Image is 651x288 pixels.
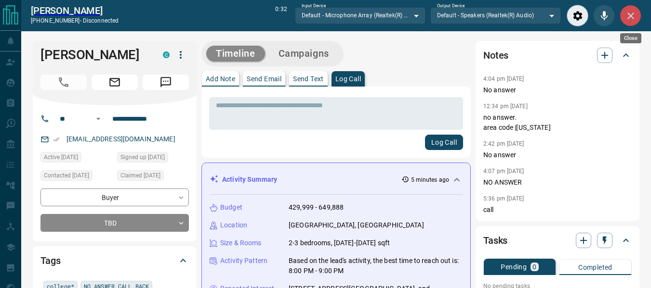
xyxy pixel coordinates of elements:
a: [PERSON_NAME] [31,5,119,16]
label: Output Device [437,3,465,9]
p: No answer [483,85,632,95]
h2: Notes [483,48,508,63]
div: Default - Speakers (Realtek(R) Audio) [430,7,561,24]
p: 5:36 pm [DATE] [483,195,524,202]
p: 4:07 pm [DATE] [483,168,524,175]
p: Size & Rooms [220,238,262,248]
p: Budget [220,202,242,213]
p: Activity Pattern [220,256,267,266]
div: Activity Summary5 minutes ago [210,171,463,188]
p: 429,999 - 649,888 [289,202,344,213]
p: Add Note [206,75,235,82]
span: Claimed [DATE] [120,171,160,180]
div: Buyer [40,188,189,206]
p: 5 minutes ago [411,175,449,184]
p: 0 [532,263,536,270]
p: [GEOGRAPHIC_DATA], [GEOGRAPHIC_DATA] [289,220,424,230]
div: Close [620,33,641,43]
p: Pending [501,263,527,270]
h2: Tasks [483,233,507,248]
div: Default - Microphone Array (Realtek(R) Audio) [295,7,425,24]
span: Call [40,75,87,90]
p: Location [220,220,247,230]
svg: Email Verified [53,136,60,143]
p: Log Call [335,75,361,82]
p: 0:32 [275,5,287,26]
p: 2:42 pm [DATE] [483,140,524,147]
p: 12:34 pm [DATE] [483,103,528,110]
p: NO ANSWER [483,177,632,188]
div: Fri Aug 15 2025 [40,152,112,165]
div: TBD [40,214,189,232]
div: Close [620,5,641,26]
div: condos.ca [163,51,170,58]
p: 2-3 bedrooms, [DATE]-[DATE] sqft [289,238,390,248]
p: Send Email [247,75,281,82]
p: No answer [483,150,632,160]
span: Message [143,75,189,90]
div: Tags [40,249,189,272]
div: Wed Aug 06 2025 [117,152,189,165]
p: call [483,205,632,215]
p: [PHONE_NUMBER] - [31,16,119,25]
h1: [PERSON_NAME] [40,47,148,63]
span: Email [92,75,138,90]
h2: Tags [40,253,60,268]
p: no answer. area code |[US_STATE] [483,113,632,133]
button: Log Call [425,135,463,150]
div: Wed Aug 06 2025 [117,170,189,184]
label: Input Device [302,3,326,9]
span: Active [DATE] [44,152,78,162]
button: Open [93,113,104,125]
div: Audio Settings [567,5,588,26]
div: Notes [483,44,632,67]
p: Completed [578,264,612,271]
button: Campaigns [269,46,339,62]
div: Tasks [483,229,632,252]
p: Send Text [293,75,324,82]
span: disconnected [83,17,119,24]
p: Activity Summary [222,175,277,185]
div: Thu Aug 14 2025 [40,170,112,184]
p: 4:04 pm [DATE] [483,75,524,82]
span: Signed up [DATE] [120,152,165,162]
a: [EMAIL_ADDRESS][DOMAIN_NAME] [66,135,175,143]
p: Based on the lead's activity, the best time to reach out is: 8:00 PM - 9:00 PM [289,256,463,276]
span: Contacted [DATE] [44,171,89,180]
button: Timeline [206,46,265,62]
div: Mute [593,5,615,26]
